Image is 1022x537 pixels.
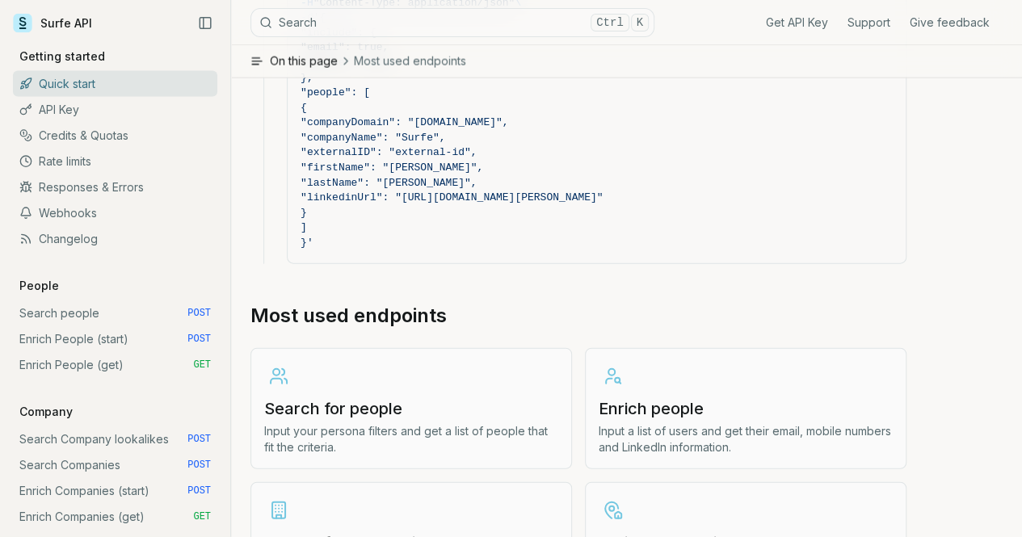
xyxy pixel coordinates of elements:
[187,485,211,497] span: POST
[599,397,893,420] h3: Enrich people
[301,146,477,158] span: "externalID": "external-id",
[301,221,307,233] span: ]
[13,478,217,504] a: Enrich Companies (start) POST
[766,15,828,31] a: Get API Key
[13,278,65,294] p: People
[301,162,483,174] span: "firstName": "[PERSON_NAME]",
[13,123,217,149] a: Credits & Quotas
[13,200,217,226] a: Webhooks
[13,404,79,420] p: Company
[301,116,508,128] span: "companyDomain": "[DOMAIN_NAME]",
[250,303,447,329] a: Most used endpoints
[13,48,111,65] p: Getting started
[301,177,477,189] span: "lastName": "[PERSON_NAME]",
[585,348,906,469] a: Enrich peopleInput a list of users and get their email, mobile numbers and LinkedIn information.
[599,423,893,455] p: Input a list of users and get their email, mobile numbers and LinkedIn information.
[13,11,92,36] a: Surfe API
[301,237,313,249] span: }'
[193,11,217,36] button: Collapse Sidebar
[631,14,649,31] kbd: K
[13,97,217,123] a: API Key
[187,459,211,472] span: POST
[13,452,217,478] a: Search Companies POST
[910,15,990,31] a: Give feedback
[193,359,211,371] span: GET
[187,433,211,446] span: POST
[250,348,572,469] a: Search for peopleInput your persona filters and get a list of people that fit the criteria.
[301,72,313,84] span: },
[301,132,445,144] span: "companyName": "Surfe",
[13,71,217,97] a: Quick start
[13,326,217,352] a: Enrich People (start) POST
[193,510,211,523] span: GET
[301,86,370,99] span: "people": [
[264,397,558,420] h3: Search for people
[301,191,603,203] span: "linkedinUrl": "[URL][DOMAIN_NAME][PERSON_NAME]"
[187,307,211,320] span: POST
[13,149,217,174] a: Rate limits
[13,504,217,530] a: Enrich Companies (get) GET
[13,226,217,252] a: Changelog
[13,426,217,452] a: Search Company lookalikes POST
[301,102,307,114] span: {
[250,8,654,37] button: SearchCtrlK
[354,53,466,69] span: Most used endpoints
[264,423,558,455] p: Input your persona filters and get a list of people that fit the criteria.
[187,333,211,346] span: POST
[13,352,217,378] a: Enrich People (get) GET
[13,300,217,326] a: Search people POST
[591,14,629,31] kbd: Ctrl
[13,174,217,200] a: Responses & Errors
[231,45,1022,78] button: On this pageMost used endpoints
[847,15,890,31] a: Support
[301,207,307,219] span: }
